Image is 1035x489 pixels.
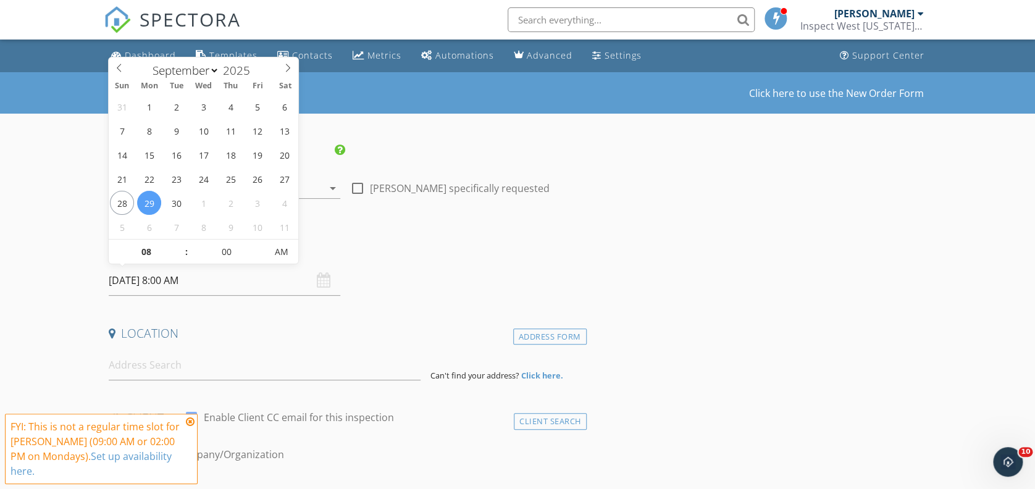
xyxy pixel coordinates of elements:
[191,44,262,67] a: Templates
[109,350,421,380] input: Address Search
[244,82,271,90] span: Fri
[325,181,340,196] i: arrow_drop_down
[164,167,188,191] span: September 23, 2025
[273,143,297,167] span: September 20, 2025
[163,82,190,90] span: Tue
[106,44,181,67] a: Dashboard
[246,215,270,239] span: October 10, 2025
[219,94,243,119] span: September 4, 2025
[137,191,161,215] span: September 29, 2025
[110,119,134,143] span: September 7, 2025
[125,49,176,61] div: Dashboard
[190,82,217,90] span: Wed
[605,49,642,61] div: Settings
[749,88,924,98] a: Click here to use the New Order Form
[191,167,216,191] span: September 24, 2025
[246,191,270,215] span: October 3, 2025
[509,44,577,67] a: Advanced
[110,191,134,215] span: September 28, 2025
[292,49,333,61] div: Contacts
[219,143,243,167] span: September 18, 2025
[137,215,161,239] span: October 6, 2025
[110,215,134,239] span: October 5, 2025
[246,119,270,143] span: September 12, 2025
[246,94,270,119] span: September 5, 2025
[527,49,572,61] div: Advanced
[128,448,284,461] label: Client is a Company/Organization
[109,265,340,296] input: Select date
[191,143,216,167] span: September 17, 2025
[104,17,241,43] a: SPECTORA
[104,6,131,33] img: The Best Home Inspection Software - Spectora
[191,215,216,239] span: October 8, 2025
[219,215,243,239] span: October 9, 2025
[367,49,401,61] div: Metrics
[10,449,172,478] a: Set up availability here.
[834,44,929,67] a: Support Center
[164,215,188,239] span: October 7, 2025
[273,94,297,119] span: September 6, 2025
[273,119,297,143] span: September 13, 2025
[217,82,244,90] span: Thu
[587,44,647,67] a: Settings
[513,328,587,345] div: Address Form
[191,94,216,119] span: September 3, 2025
[209,49,258,61] div: Templates
[10,419,182,479] div: FYI: This is not a regular time slot for [PERSON_NAME] (09:00 AM or 02:00 PM on Mondays).
[246,143,270,167] span: September 19, 2025
[521,370,563,381] strong: Click here.
[852,49,924,61] div: Support Center
[136,82,163,90] span: Mon
[137,119,161,143] span: September 8, 2025
[137,143,161,167] span: September 15, 2025
[370,182,550,194] label: [PERSON_NAME] specifically requested
[219,191,243,215] span: October 2, 2025
[435,49,494,61] div: Automations
[219,167,243,191] span: September 25, 2025
[273,167,297,191] span: September 27, 2025
[514,413,587,430] div: Client Search
[137,167,161,191] span: September 22, 2025
[109,410,582,426] h4: client
[1018,447,1033,457] span: 10
[164,191,188,215] span: September 30, 2025
[273,215,297,239] span: October 11, 2025
[185,240,188,264] span: :
[191,119,216,143] span: September 10, 2025
[272,44,338,67] a: Contacts
[204,411,394,424] label: Enable Client CC email for this inspection
[110,167,134,191] span: September 21, 2025
[140,6,241,32] span: SPECTORA
[508,7,755,32] input: Search everything...
[164,94,188,119] span: September 2, 2025
[110,94,134,119] span: August 31, 2025
[191,191,216,215] span: October 1, 2025
[246,167,270,191] span: September 26, 2025
[348,44,406,67] a: Metrics
[164,143,188,167] span: September 16, 2025
[430,370,519,381] span: Can't find your address?
[164,119,188,143] span: September 9, 2025
[993,447,1023,477] iframe: Intercom live chat
[219,119,243,143] span: September 11, 2025
[271,82,298,90] span: Sat
[800,20,923,32] div: Inspect West Georgia LLC
[416,44,499,67] a: Automations (Basic)
[834,7,914,20] div: [PERSON_NAME]
[219,62,260,78] input: Year
[273,191,297,215] span: October 4, 2025
[109,241,582,257] h4: Date/Time
[264,240,298,264] span: Click to toggle
[110,143,134,167] span: September 14, 2025
[109,325,582,341] h4: Location
[137,94,161,119] span: September 1, 2025
[109,82,136,90] span: Sun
